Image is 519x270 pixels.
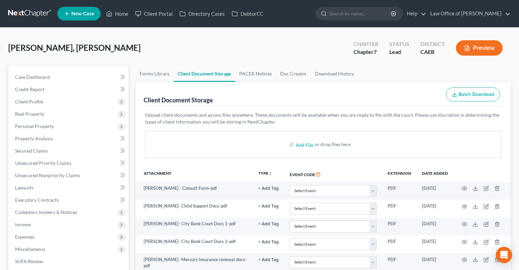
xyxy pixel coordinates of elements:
span: Lawsuits [15,185,33,190]
div: District [420,40,445,48]
td: [PERSON_NAME]- Child Support Docs-pdf [135,200,253,217]
button: Batch Download [446,87,500,102]
a: Home [103,8,132,20]
a: Case Dashboard [10,71,129,83]
a: + Add Tag [258,185,279,191]
a: Unsecured Nonpriority Claims [10,169,129,182]
td: [DATE] [417,182,453,200]
span: Unsecured Nonpriority Claims [15,172,80,178]
td: PDF [382,236,417,253]
a: Help [403,8,426,20]
th: Extension [382,166,417,182]
span: Executory Contracts [15,197,59,203]
td: [PERSON_NAME]- City Bank Court Docs 2-pdf [135,236,253,253]
input: Search by name... [329,7,392,20]
th: Date added [417,166,453,182]
a: Property Analysis [10,132,129,145]
a: Forms Library [135,66,174,82]
a: PACER Notices [235,66,276,82]
span: Miscellaneous [15,246,45,252]
button: + Add Tag [258,258,279,262]
a: Download History [311,66,358,82]
span: New Case [71,11,94,16]
a: + Add Tag [258,238,279,245]
span: Real Property [15,111,44,117]
a: Unsecured Priority Claims [10,157,129,169]
td: [DATE] [417,218,453,236]
a: Doc Creator [276,66,311,82]
td: PDF [382,200,417,217]
span: Property Analysis [15,136,53,141]
span: Batch Download [459,91,494,97]
button: Preview [456,40,503,56]
span: Personal Property [15,123,54,129]
td: [DATE] [417,236,453,253]
button: + Add Tag [258,204,279,209]
button: + Add Tag [258,240,279,244]
a: Law Office of [PERSON_NAME] [427,8,510,20]
div: Client Document Storage [144,96,213,104]
span: [PERSON_NAME], [PERSON_NAME] [8,43,141,53]
div: or drop files here [315,141,351,148]
a: Lawsuits [10,182,129,194]
div: CAEB [420,48,445,56]
span: Credit Report [15,86,44,92]
a: + Add Tag [258,221,279,227]
th: Event Code [284,166,382,182]
div: Open Intercom Messenger [496,247,512,263]
div: Status [389,40,409,48]
td: [PERSON_NAME] - Consult Form-pdf [135,182,253,200]
a: Client Document Storage [174,66,235,82]
td: [DATE] [417,200,453,217]
a: Secured Claims [10,145,129,157]
i: unfold_more [268,172,272,176]
div: Lead [389,48,409,56]
a: Client Portal [132,8,176,20]
span: Case Dashboard [15,74,50,80]
td: PDF [382,182,417,200]
p: Upload client documents and access files anywhere. These documents will be available when you are... [145,112,501,125]
span: 7 [374,48,377,55]
a: SOFA Review [10,255,129,268]
button: + Add Tag [258,186,279,191]
span: Expenses [15,234,34,240]
span: SOFA Review [15,258,43,264]
span: Client Profile [15,99,43,104]
a: DebtorCC [228,8,267,20]
td: PDF [382,218,417,236]
div: Chapter [354,40,378,48]
button: TYPEunfold_more [258,171,272,176]
td: [PERSON_NAME]- City Bank Court Docs 1-pdf [135,218,253,236]
a: Credit Report [10,83,129,96]
span: Secured Claims [15,148,48,154]
th: Attachment [135,166,253,182]
a: + Add Tag [258,203,279,209]
span: Income [15,222,31,227]
div: Chapter [354,48,378,56]
a: Executory Contracts [10,194,129,206]
span: Codebtors Insiders & Notices [15,209,77,215]
a: + Add Tag [258,256,279,263]
button: + Add Tag [258,222,279,226]
span: Unsecured Priority Claims [15,160,71,166]
a: Directory Cases [176,8,228,20]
